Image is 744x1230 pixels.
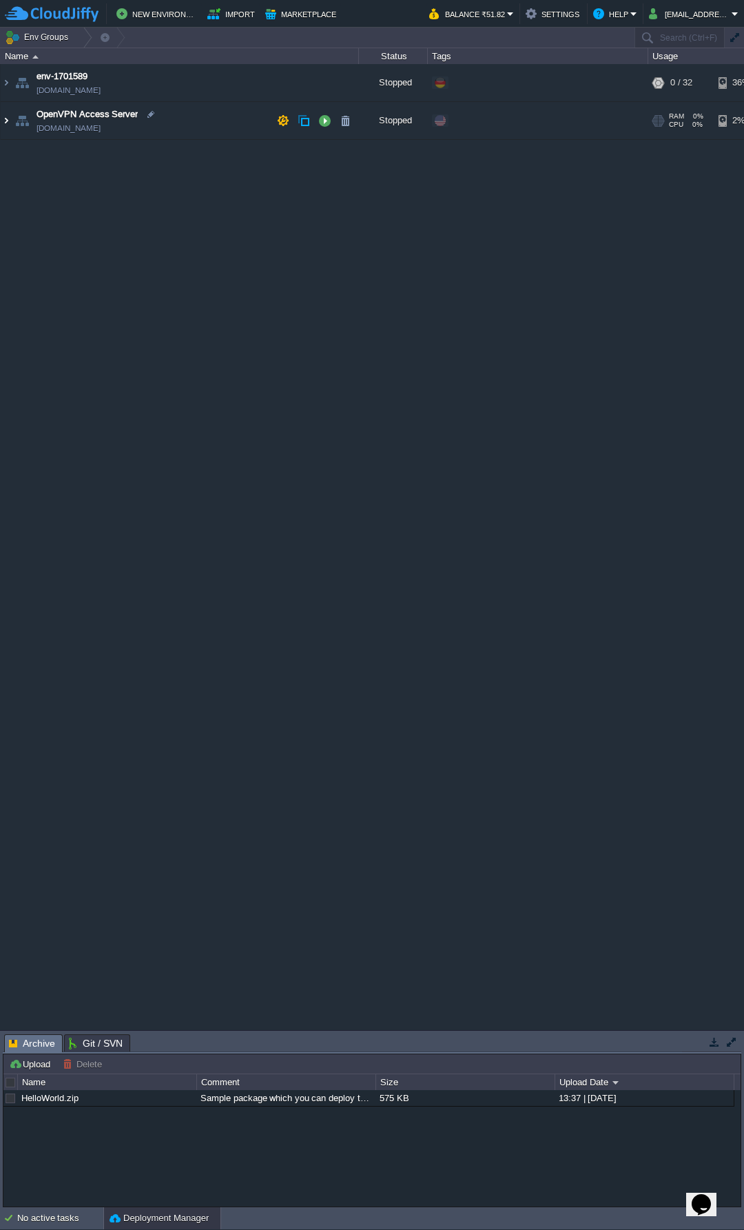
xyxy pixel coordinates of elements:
[12,64,32,101] img: AMDAwAAAACH5BAEAAAAALAAAAAABAAEAAAICRAEAOw==
[110,1211,209,1225] button: Deployment Manager
[19,1074,196,1090] div: Name
[429,6,507,22] button: Balance ₹51.82
[37,70,87,83] a: env-1701589
[63,1058,106,1070] button: Delete
[359,102,428,139] div: Stopped
[197,1090,375,1106] div: Sample package which you can deploy to your environment. Feel free to delete and upload a package...
[669,121,683,129] span: CPU
[12,102,32,139] img: AMDAwAAAACH5BAEAAAAALAAAAAABAAEAAAICRAEAOw==
[17,1207,103,1229] div: No active tasks
[37,83,101,97] span: [DOMAIN_NAME]
[5,6,99,23] img: CloudJiffy
[116,6,199,22] button: New Environment
[377,1074,555,1090] div: Size
[669,112,684,121] span: RAM
[526,6,581,22] button: Settings
[21,1093,79,1103] a: HelloWorld.zip
[690,112,703,121] span: 0%
[686,1175,730,1216] iframe: chat widget
[376,1090,554,1106] div: 575 KB
[689,121,703,129] span: 0%
[360,48,427,64] div: Status
[670,64,692,101] div: 0 / 32
[359,64,428,101] div: Stopped
[1,64,12,101] img: AMDAwAAAACH5BAEAAAAALAAAAAABAAEAAAICRAEAOw==
[593,6,630,22] button: Help
[207,6,257,22] button: Import
[9,1058,54,1070] button: Upload
[5,28,73,47] button: Env Groups
[1,48,358,64] div: Name
[69,1035,123,1052] span: Git / SVN
[556,1074,734,1090] div: Upload Date
[1,102,12,139] img: AMDAwAAAACH5BAEAAAAALAAAAAABAAEAAAICRAEAOw==
[649,6,732,22] button: [EMAIL_ADDRESS][DOMAIN_NAME]
[9,1035,55,1052] span: Archive
[37,121,101,135] a: [DOMAIN_NAME]
[555,1090,733,1106] div: 13:37 | [DATE]
[428,48,648,64] div: Tags
[32,55,39,59] img: AMDAwAAAACH5BAEAAAAALAAAAAABAAEAAAICRAEAOw==
[37,107,138,121] a: OpenVPN Access Server
[198,1074,375,1090] div: Comment
[265,6,338,22] button: Marketplace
